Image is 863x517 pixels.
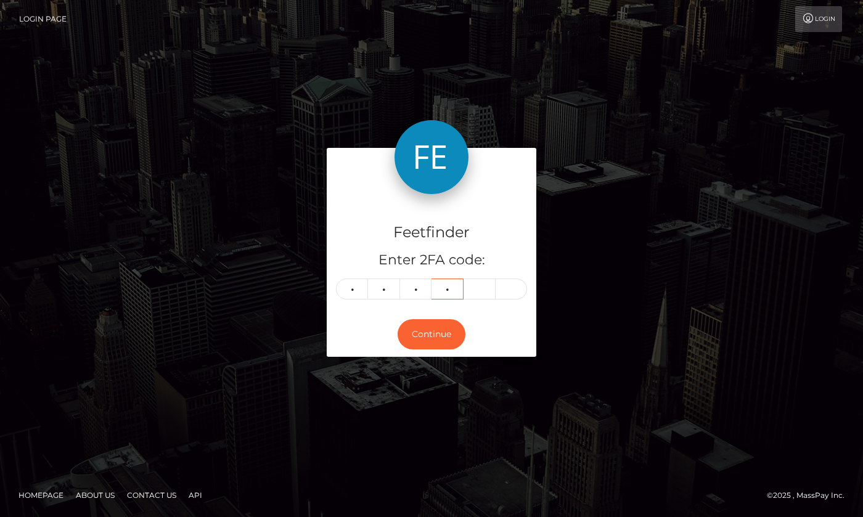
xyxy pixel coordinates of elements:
div: © 2025 , MassPay Inc. [767,489,854,502]
a: Homepage [14,486,68,505]
a: About Us [71,486,120,505]
h5: Enter 2FA code: [336,251,527,270]
h4: Feetfinder [336,222,527,243]
img: Feetfinder [395,120,468,194]
a: API [184,486,207,505]
a: Login [795,6,842,32]
a: Contact Us [122,486,181,505]
button: Continue [398,319,465,349]
a: Login Page [19,6,67,32]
